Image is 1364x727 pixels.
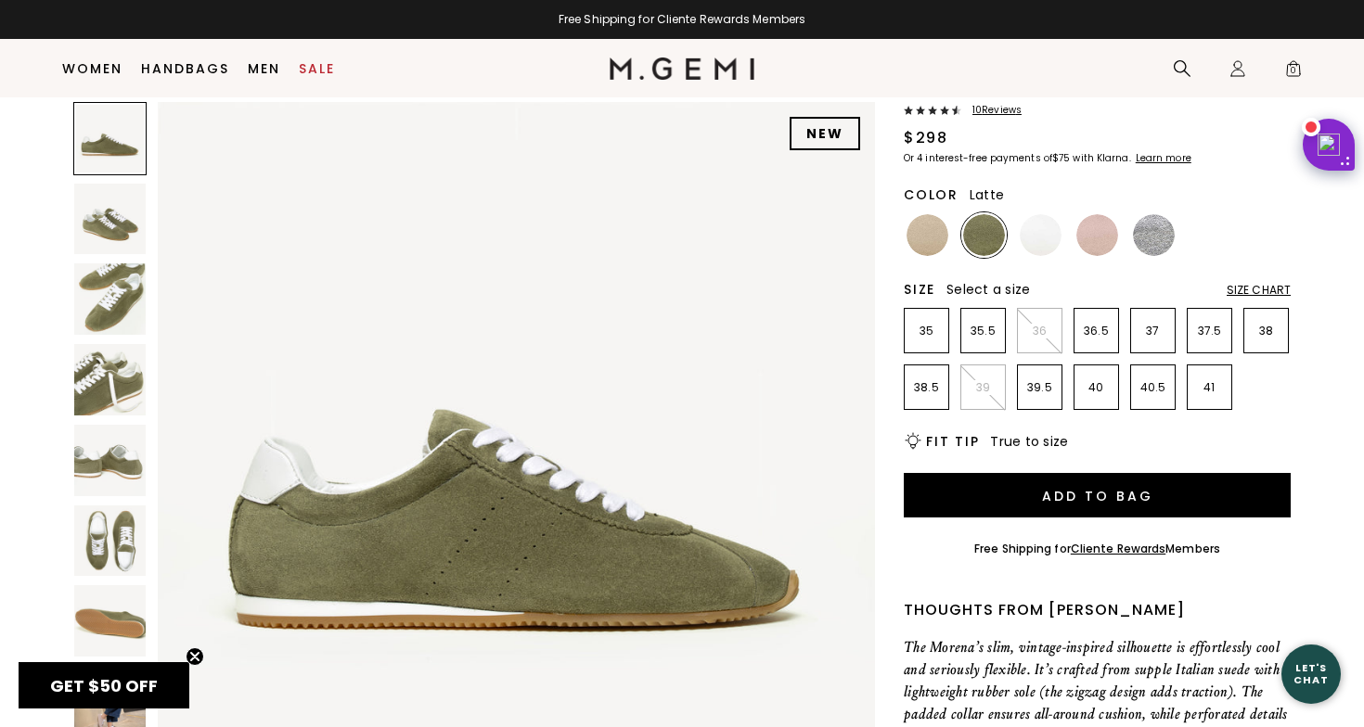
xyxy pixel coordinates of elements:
span: True to size [990,432,1068,451]
div: NEW [790,117,860,150]
img: Silver [1133,214,1175,256]
a: Cliente Rewards [1071,541,1166,556]
span: Select a size [946,280,1030,299]
span: GET $50 OFF [50,674,158,697]
p: 35 [905,324,948,338]
div: Thoughts from [PERSON_NAME] [904,599,1291,621]
klarna-placement-style-body: with Klarna [1073,151,1133,165]
a: Women [62,61,122,76]
img: The Morena [74,263,146,335]
div: $298 [904,127,947,149]
img: Ballerina Pink [1076,214,1118,256]
p: 35.5 [961,324,1005,338]
img: The Morena [74,344,146,415]
p: 39.5 [1018,380,1062,395]
p: 39 [961,380,1005,395]
h2: Size [904,282,935,297]
p: 41 [1188,380,1231,395]
klarna-placement-style-cta: Learn more [1136,151,1191,165]
img: White [1020,214,1062,256]
klarna-placement-style-body: Or 4 interest-free payments of [904,151,1052,165]
h2: Fit Tip [926,434,979,449]
p: 37.5 [1188,324,1231,338]
p: 40 [1074,380,1118,395]
div: GET $50 OFFClose teaser [19,662,189,708]
a: 10Reviews [904,105,1291,120]
a: Sale [299,61,335,76]
div: Free Shipping for Members [974,542,1220,556]
div: Let's Chat [1281,662,1341,685]
img: Olive [963,214,1005,256]
span: Latte [970,185,1004,204]
img: The Morena [74,184,146,255]
p: 38 [1244,324,1288,338]
a: Handbags [141,61,229,76]
a: Men [248,61,280,76]
img: The Morena [74,505,146,577]
span: 10 Review s [961,105,1022,116]
button: Add to Bag [904,473,1291,517]
img: The Morena [74,425,146,496]
p: 36.5 [1074,324,1118,338]
img: Latte [907,214,948,256]
span: 0 [1284,63,1303,82]
img: M.Gemi [610,57,755,80]
div: Size Chart [1227,283,1291,298]
img: The Morena [74,585,146,657]
klarna-placement-style-amount: $75 [1052,151,1070,165]
a: Learn more [1134,153,1191,164]
p: 37 [1131,324,1175,338]
h2: Color [904,187,959,202]
p: 40.5 [1131,380,1175,395]
p: 36 [1018,324,1062,338]
button: Close teaser [186,647,204,666]
p: 38.5 [905,380,948,395]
